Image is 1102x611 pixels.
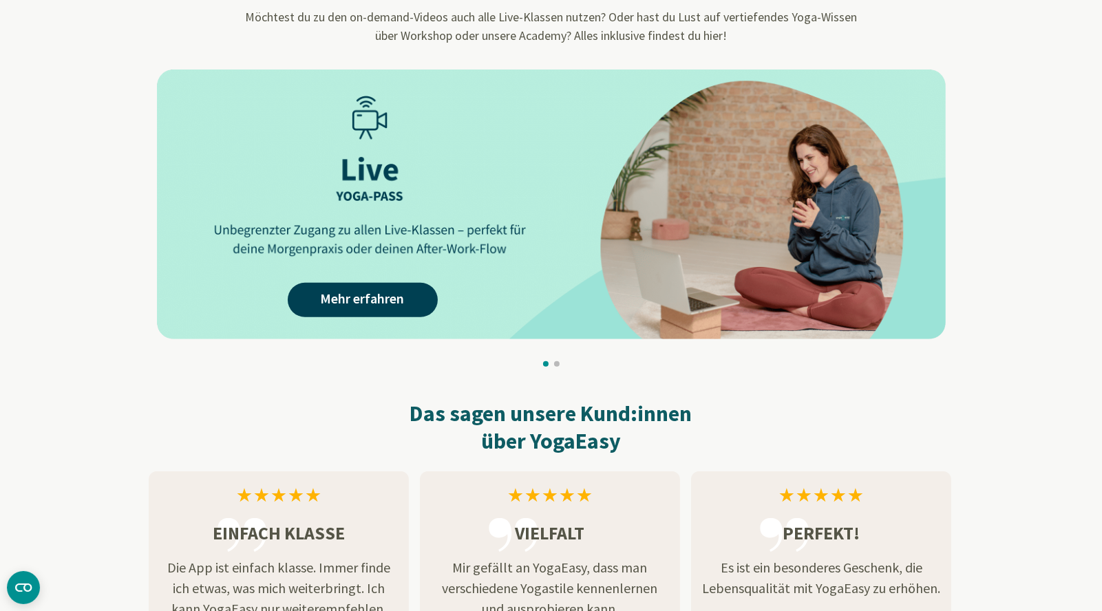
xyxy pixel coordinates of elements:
[420,519,680,546] h3: Vielfalt
[7,571,40,604] button: CMP-Widget öffnen
[149,400,954,455] h2: Das sagen unsere Kund:innen über YogaEasy
[157,69,946,339] img: AAffA0nNPuCLAAAAAElFTkSuQmCC
[288,283,438,317] a: Mehr erfahren
[691,519,951,546] h3: Perfekt!
[149,519,409,546] h3: Einfach klasse
[171,8,932,45] p: Möchtest du zu den on-demand-Videos auch alle Live-Klassen nutzen? Oder hast du Lust auf vertiefe...
[691,557,951,599] p: Es ist ein besonderes Geschenk, die Lebensqualität mit YogaEasy zu erhöhen.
